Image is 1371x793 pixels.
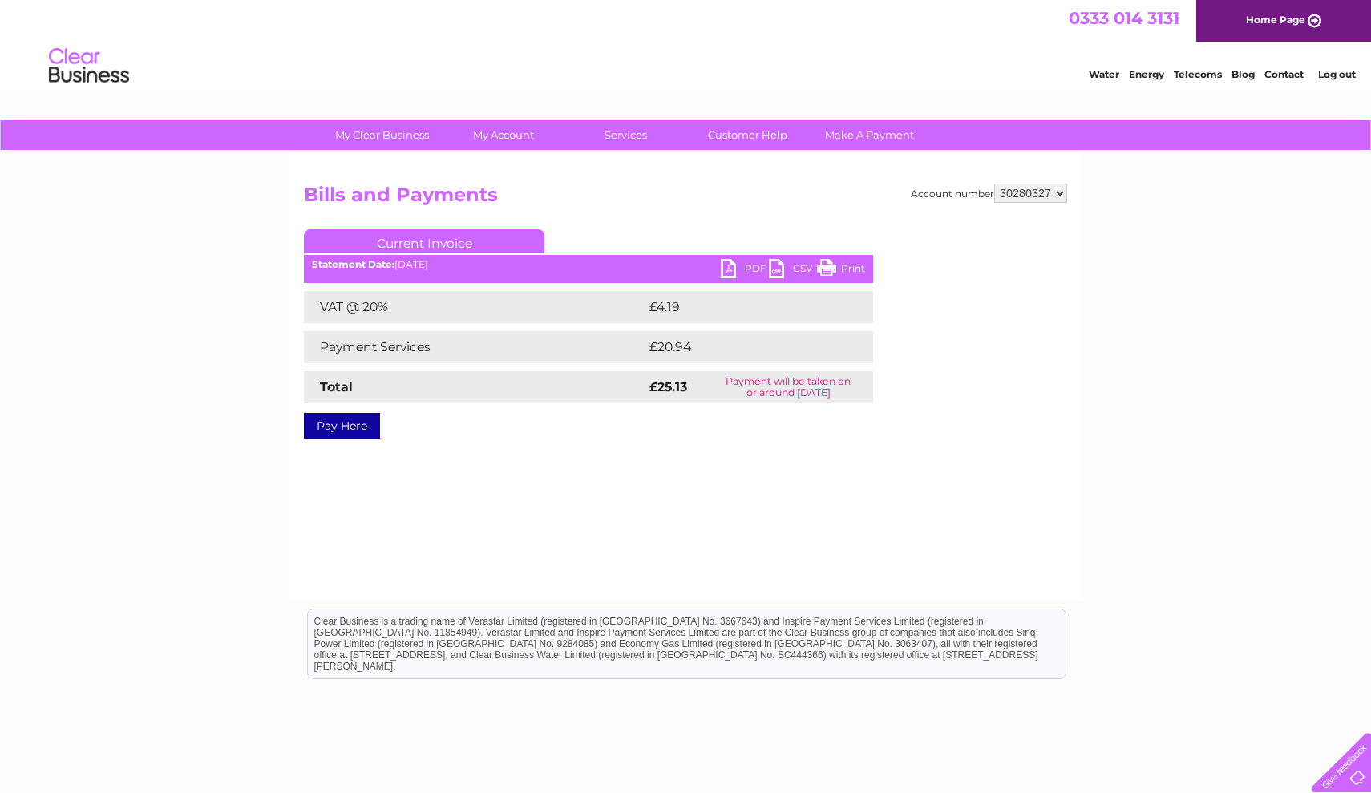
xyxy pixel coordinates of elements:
a: 0333 014 3131 [1069,8,1179,28]
a: Blog [1231,68,1255,80]
div: Clear Business is a trading name of Verastar Limited (registered in [GEOGRAPHIC_DATA] No. 3667643... [308,9,1066,78]
td: VAT @ 20% [304,291,645,323]
a: My Account [438,120,570,150]
a: Telecoms [1174,68,1222,80]
strong: £25.13 [649,379,687,394]
a: Water [1089,68,1119,80]
a: My Clear Business [316,120,448,150]
div: [DATE] [304,259,873,270]
td: Payment will be taken on or around [DATE] [704,371,873,403]
td: £4.19 [645,291,834,323]
td: Payment Services [304,331,645,363]
a: Services [560,120,692,150]
a: Current Invoice [304,229,544,253]
b: Statement Date: [312,258,394,270]
a: CSV [769,259,817,282]
a: Log out [1318,68,1356,80]
h2: Bills and Payments [304,184,1067,214]
a: Pay Here [304,413,380,439]
a: Customer Help [681,120,814,150]
strong: Total [320,379,353,394]
a: Contact [1264,68,1304,80]
td: £20.94 [645,331,842,363]
div: Account number [911,184,1067,203]
a: Print [817,259,865,282]
img: logo.png [48,42,130,91]
a: Make A Payment [803,120,936,150]
a: PDF [721,259,769,282]
a: Energy [1129,68,1164,80]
